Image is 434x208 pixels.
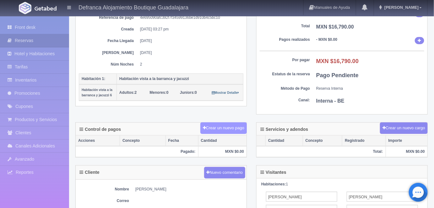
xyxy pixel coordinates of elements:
button: Crear un nuevo cargo [380,122,428,134]
img: Getabed [35,6,57,11]
dt: Canal: [260,98,310,103]
h4: Control de pagos [79,127,121,132]
dt: Estatus de la reserva [260,72,310,77]
span: 0 [150,90,169,95]
th: Pagado: [76,146,198,157]
div: 1 [261,182,423,187]
dt: Fecha Llegada [84,38,134,44]
th: Cantidad [266,136,303,146]
b: Pago Pendiente [316,72,359,78]
th: MXN $0.00 [386,146,427,157]
strong: Habitaciones: [261,182,286,186]
dt: [PERSON_NAME] [84,50,134,56]
dt: Creada [84,27,134,32]
dt: Total [260,24,310,29]
h4: Defranca Alojamiento Boutique Guadalajara [79,3,188,11]
span: 0 [180,90,197,95]
b: Habitación 1: [82,77,105,81]
b: MXN $16,790.00 [316,58,359,64]
dt: Correo [79,198,129,204]
dt: Pagos realizados [260,37,310,42]
button: Crear un nuevo pago [200,122,247,134]
h4: Cliente [79,170,100,175]
th: MXN $0.00 [198,146,247,157]
th: Total: [257,146,386,157]
b: Interna - BE [316,98,344,104]
dd: Reserva Interna [316,86,424,91]
span: [PERSON_NAME] [383,5,419,10]
span: 2 [119,90,137,95]
th: Registrado [342,136,386,146]
h4: Visitantes [260,170,286,175]
th: Cantidad [198,136,247,146]
strong: Menores: [150,90,166,95]
dt: Núm Noches [84,62,134,67]
th: Fecha [165,136,198,146]
strong: Juniors: [180,90,195,95]
button: Nuevo comentario [204,167,246,179]
a: Mostrar Detalle [212,90,239,95]
input: Apellidos del Adulto [347,192,418,202]
dt: Referencia de pago [84,15,134,20]
img: Getabed [19,2,31,14]
th: Acciones [76,136,120,146]
dd: 2 [140,62,239,67]
dd: [DATE] [140,38,239,44]
th: Habitación vista a la barranca y jacuzzi [117,73,243,84]
strong: Adultos: [119,90,135,95]
dd: 4e695090afc392f7f34599136be1d910b4c5bc10 [140,15,239,20]
dt: Nombre [79,187,129,192]
b: MXN $16,790.00 [316,24,354,29]
dt: Método de Pago [260,86,310,91]
small: Habitación vista a la barranca y jacuzzi 6 [82,88,112,97]
dd: [DATE] [140,50,239,56]
th: Importe [386,136,427,146]
h4: Servicios y adendos [260,127,308,132]
b: - MXN $0.00 [316,37,337,42]
dd: [PERSON_NAME] [135,187,243,192]
dt: Por pagar [260,57,310,63]
th: Concepto [120,136,166,146]
input: Nombre del Adulto [266,192,337,202]
dd: [DATE] 03:27 pm [140,27,239,32]
th: Concepto [303,136,342,146]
